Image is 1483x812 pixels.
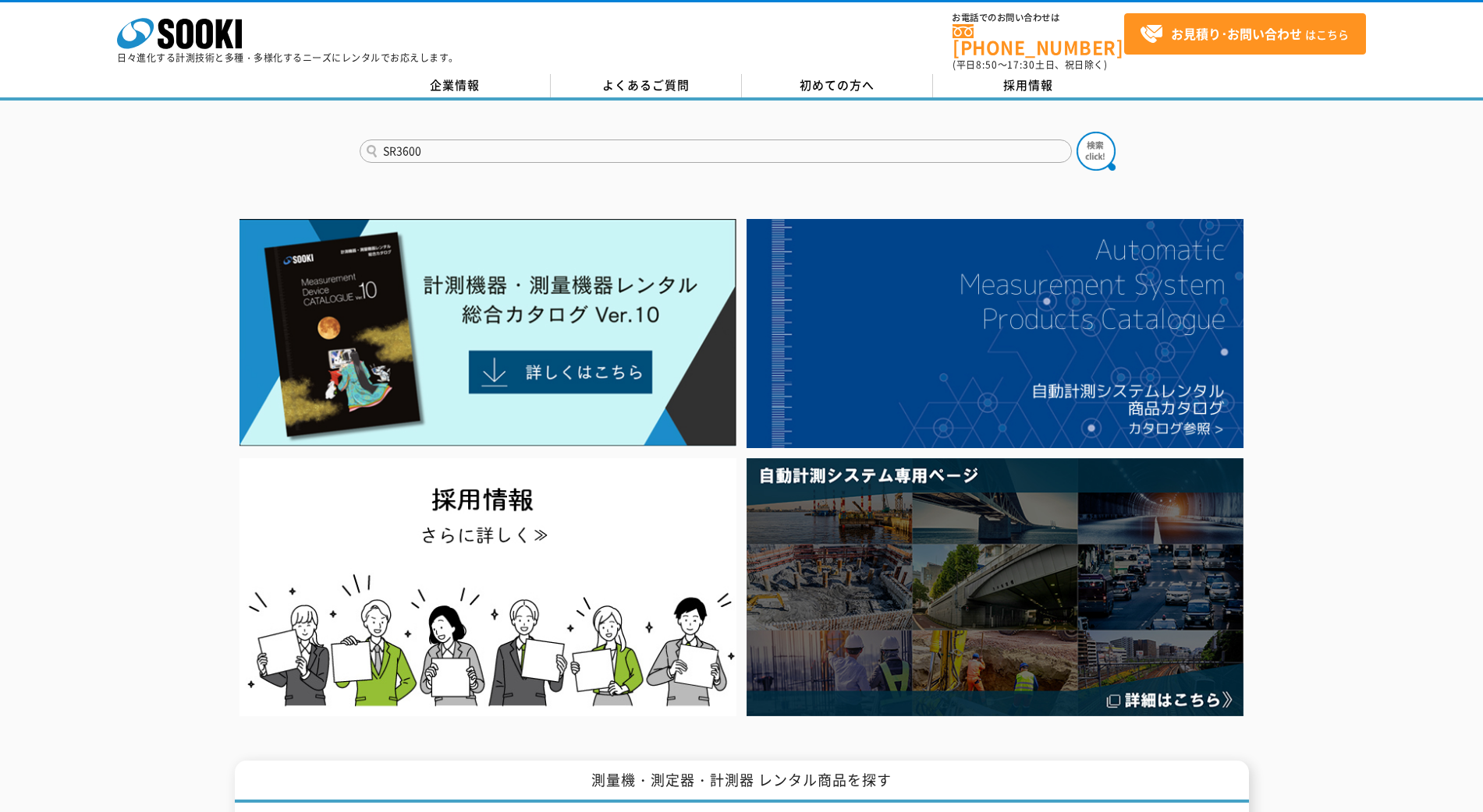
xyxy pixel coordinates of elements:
strong: お見積り･お問い合わせ [1171,24,1302,43]
img: SOOKI recruit [239,458,736,716]
img: 自動計測システムカタログ [747,219,1244,448]
a: 初めての方へ [742,74,933,97]
a: お見積り･お問い合わせはこちら [1124,13,1366,55]
a: 企業情報 [360,74,551,97]
img: 自動計測システム専用ページ [747,458,1244,716]
span: 17:30 [1007,58,1035,72]
a: よくあるご質問 [551,74,742,97]
span: 初めての方へ [800,76,875,94]
input: 商品名、型式、NETIS番号を入力してください [360,139,1072,163]
span: お電話でのお問い合わせは [953,13,1124,23]
span: はこちら [1140,23,1349,46]
a: [PHONE_NUMBER] [953,24,1124,56]
img: Catalog Ver10 [239,219,736,447]
span: (平日 ～ 土日、祝日除く) [953,58,1107,72]
h1: 測量機・測定器・計測器 レンタル商品を探す [235,761,1249,803]
a: 採用情報 [933,74,1124,97]
img: btn_search.png [1077,132,1116,171]
span: 8:50 [976,58,998,72]
p: 日々進化する計測技術と多種・多様化するニーズにレンタルでお応えします。 [117,53,459,62]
